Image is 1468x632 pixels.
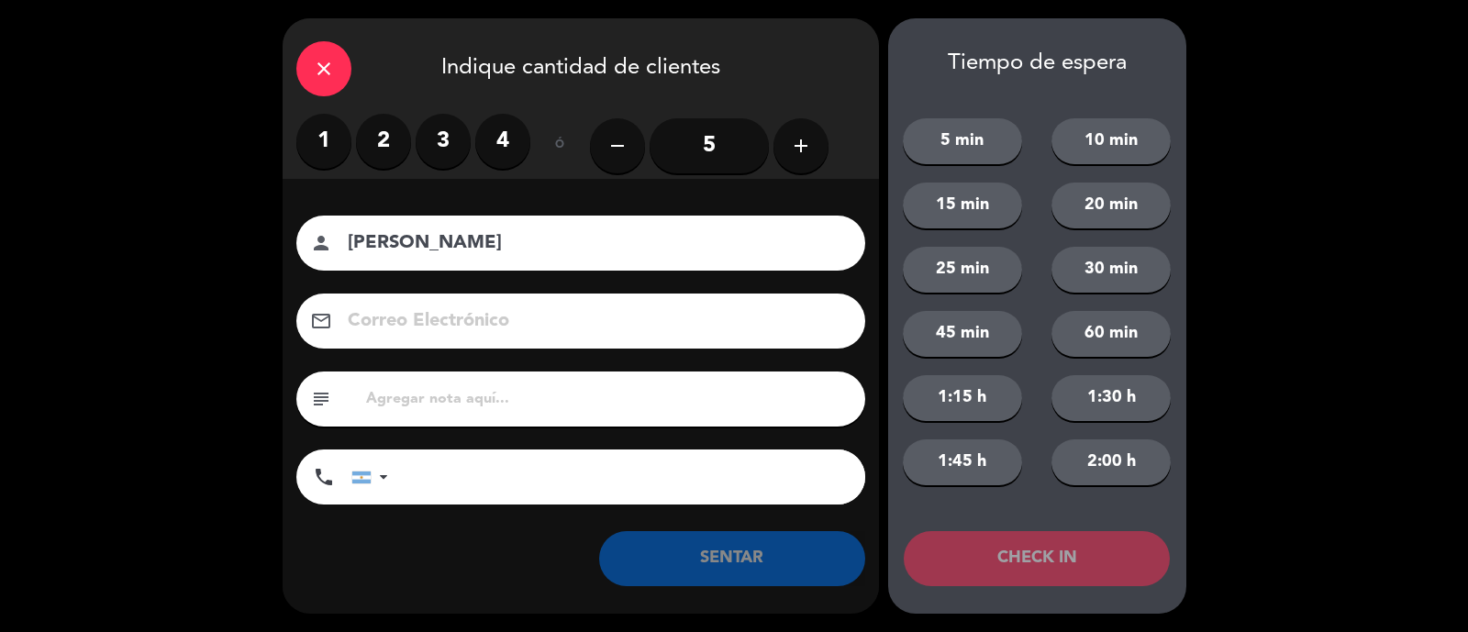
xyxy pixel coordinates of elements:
[599,531,865,586] button: SENTAR
[310,388,332,410] i: subject
[903,247,1022,293] button: 25 min
[416,114,471,169] label: 3
[475,114,530,169] label: 4
[313,58,335,80] i: close
[530,114,590,178] div: ó
[903,375,1022,421] button: 1:15 h
[1051,375,1171,421] button: 1:30 h
[1051,183,1171,228] button: 20 min
[903,183,1022,228] button: 15 min
[1051,247,1171,293] button: 30 min
[283,18,879,114] div: Indique cantidad de clientes
[606,135,628,157] i: remove
[903,311,1022,357] button: 45 min
[790,135,812,157] i: add
[346,227,841,260] input: Nombre del cliente
[352,450,395,504] div: Argentina: +54
[903,439,1022,485] button: 1:45 h
[1051,311,1171,357] button: 60 min
[773,118,829,173] button: add
[346,305,841,338] input: Correo Electrónico
[356,114,411,169] label: 2
[313,466,335,488] i: phone
[310,310,332,332] i: email
[296,114,351,169] label: 1
[888,50,1186,77] div: Tiempo de espera
[364,386,851,412] input: Agregar nota aquí...
[310,232,332,254] i: person
[904,531,1170,586] button: CHECK IN
[1051,439,1171,485] button: 2:00 h
[1051,118,1171,164] button: 10 min
[590,118,645,173] button: remove
[903,118,1022,164] button: 5 min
